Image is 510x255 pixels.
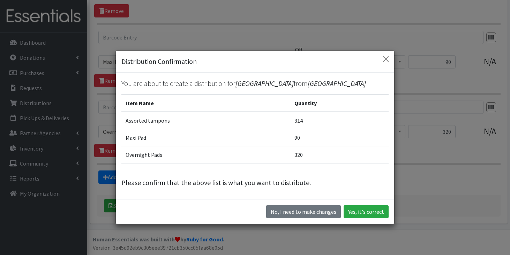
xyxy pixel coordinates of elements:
[266,205,341,218] button: No I need to make changes
[290,112,389,129] td: 314
[344,205,389,218] button: Yes, it's correct
[290,129,389,146] td: 90
[121,177,389,188] p: Please confirm that the above list is what you want to distribute.
[290,146,389,163] td: 320
[121,95,290,112] th: Item Name
[380,53,391,65] button: Close
[308,79,366,88] span: [GEOGRAPHIC_DATA]
[121,129,290,146] td: Maxi Pad
[121,112,290,129] td: Assorted tampons
[121,56,197,67] h5: Distribution Confirmation
[121,146,290,163] td: Overnight Pads
[235,79,294,88] span: [GEOGRAPHIC_DATA]
[290,95,389,112] th: Quantity
[121,78,389,89] p: You are about to create a distribution for from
